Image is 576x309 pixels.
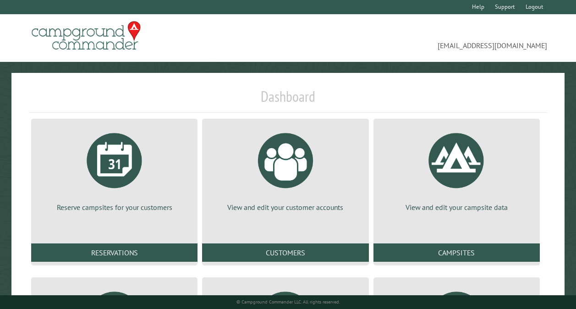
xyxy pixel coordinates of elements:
[288,25,548,51] span: [EMAIL_ADDRESS][DOMAIN_NAME]
[373,243,540,262] a: Campsites
[29,88,547,113] h1: Dashboard
[202,243,368,262] a: Customers
[42,126,187,212] a: Reserve campsites for your customers
[236,299,340,305] small: © Campground Commander LLC. All rights reserved.
[384,202,529,212] p: View and edit your campsite data
[384,126,529,212] a: View and edit your campsite data
[42,202,187,212] p: Reserve campsites for your customers
[31,243,197,262] a: Reservations
[213,126,357,212] a: View and edit your customer accounts
[29,18,143,54] img: Campground Commander
[213,202,357,212] p: View and edit your customer accounts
